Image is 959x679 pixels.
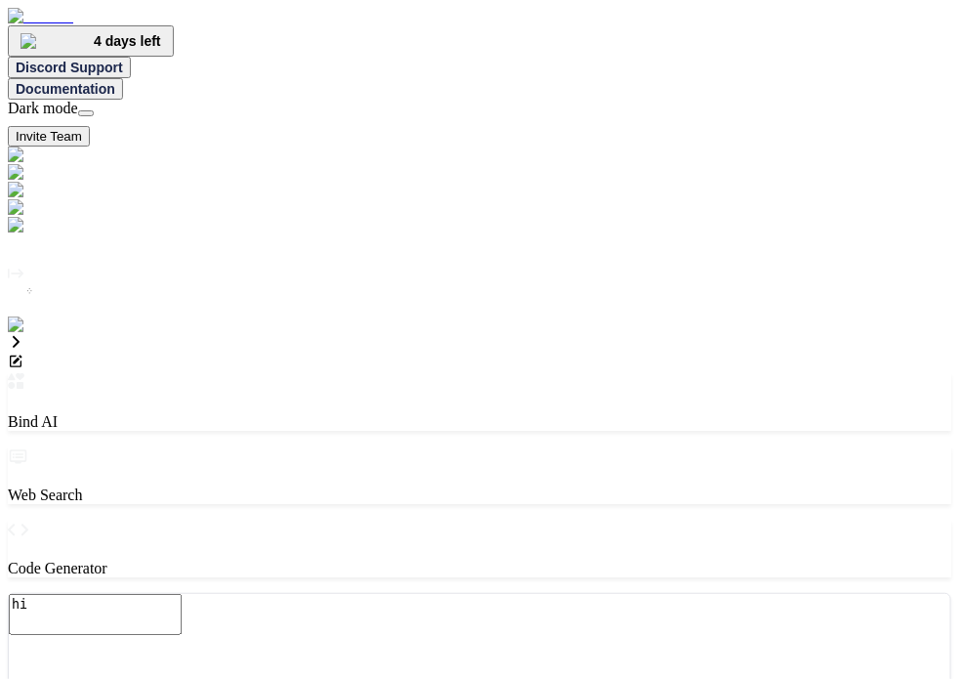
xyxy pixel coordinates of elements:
span: 4 days left [94,33,160,49]
img: premium [21,33,94,49]
p: Web Search [8,487,951,504]
span: Dark mode [8,100,78,116]
img: githubDark [8,199,95,217]
img: darkChat [8,147,81,164]
p: Code Generator [8,560,951,577]
img: Bind AI [8,8,73,25]
button: Discord Support [8,57,131,78]
button: Documentation [8,78,123,100]
img: cloudideIcon [8,217,105,234]
button: premium4 days left [8,25,174,57]
button: Invite Team [8,126,90,147]
img: darkAi-studio [8,164,110,182]
span: Documentation [16,81,115,97]
textarea: hi [9,594,182,635]
span: Discord Support [16,60,123,75]
p: Bind AI [8,413,951,431]
img: darkChat [8,182,81,199]
img: settings [8,317,71,334]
